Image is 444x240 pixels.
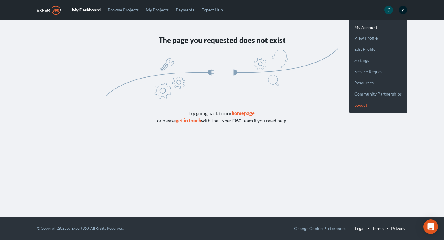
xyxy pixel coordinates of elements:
[372,224,384,232] a: Terms
[349,86,407,97] a: Community Partnerships
[106,35,338,45] h1: The page you requested does not exist
[349,25,407,30] li: My Account
[355,224,365,232] a: Legal
[423,219,438,234] div: Open Intercom Messenger
[349,41,407,52] a: Edit profile
[349,52,407,63] a: Settings
[162,118,287,123] span: please with the Expert360 team if you need help.
[391,224,405,232] a: Privacy
[349,97,407,108] a: Logout
[399,6,407,14] span: K
[294,224,346,232] button: Change Cookie Preferences
[37,226,124,231] small: © Copyright 2025 by Expert360. All Rights Reserved.
[349,75,407,86] a: Resources
[387,8,391,12] svg: icon
[106,110,338,124] p: Try going back to our , or
[349,63,407,75] a: Service request
[232,110,255,116] a: homepage
[37,6,61,15] img: Expert360
[176,118,201,123] button: get in touch
[349,30,407,41] a: View profile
